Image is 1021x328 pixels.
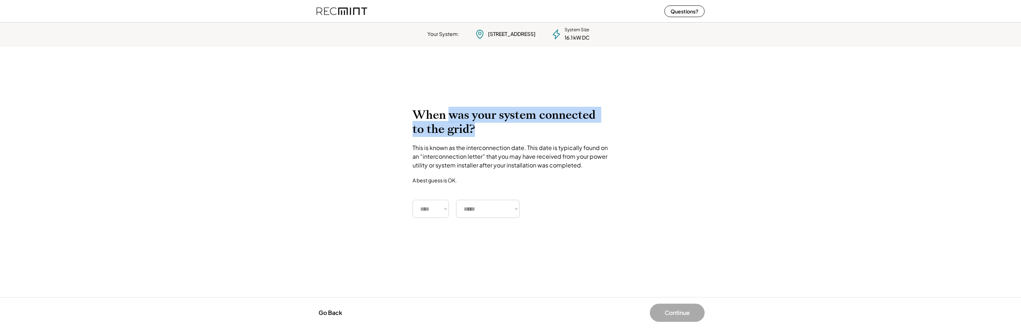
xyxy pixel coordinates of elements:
div: A best guess is OK. [413,177,457,183]
div: This is known as the interconnection date. This date is typically found on an “interconnection le... [413,143,608,170]
div: 16.1 kW DC [565,34,590,41]
button: Continue [650,304,705,322]
img: recmint-logotype%403x%20%281%29.jpeg [316,1,367,21]
div: Your System: [427,31,459,38]
div: System Size [565,27,589,33]
h2: When was your system connected to the grid? [413,108,608,136]
div: [STREET_ADDRESS] [488,31,536,38]
button: Go Back [316,305,344,321]
button: Questions? [664,5,705,17]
